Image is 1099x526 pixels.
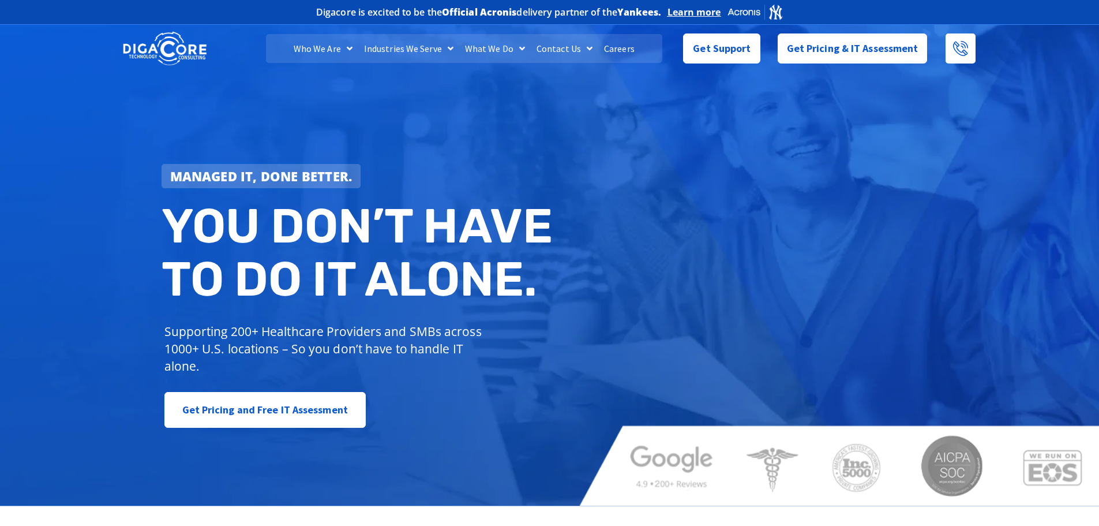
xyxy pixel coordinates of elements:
[170,167,352,185] strong: Managed IT, done better.
[617,6,662,18] b: Yankees.
[316,8,662,17] h2: Digacore is excited to be the delivery partner of the
[683,33,760,64] a: Get Support
[693,37,751,60] span: Get Support
[123,31,207,67] img: DigaCore Technology Consulting
[598,34,640,63] a: Careers
[162,200,558,305] h2: You don’t have to do IT alone.
[288,34,358,63] a: Who We Are
[459,34,531,63] a: What We Do
[727,3,783,20] img: Acronis
[778,33,928,64] a: Get Pricing & IT Assessment
[266,34,662,63] nav: Menu
[667,6,721,18] a: Learn more
[164,323,487,375] p: Supporting 200+ Healthcare Providers and SMBs across 1000+ U.S. locations – So you don’t have to ...
[442,6,517,18] b: Official Acronis
[182,398,348,421] span: Get Pricing and Free IT Assessment
[531,34,598,63] a: Contact Us
[358,34,459,63] a: Industries We Serve
[162,164,361,188] a: Managed IT, done better.
[164,392,366,428] a: Get Pricing and Free IT Assessment
[787,37,918,60] span: Get Pricing & IT Assessment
